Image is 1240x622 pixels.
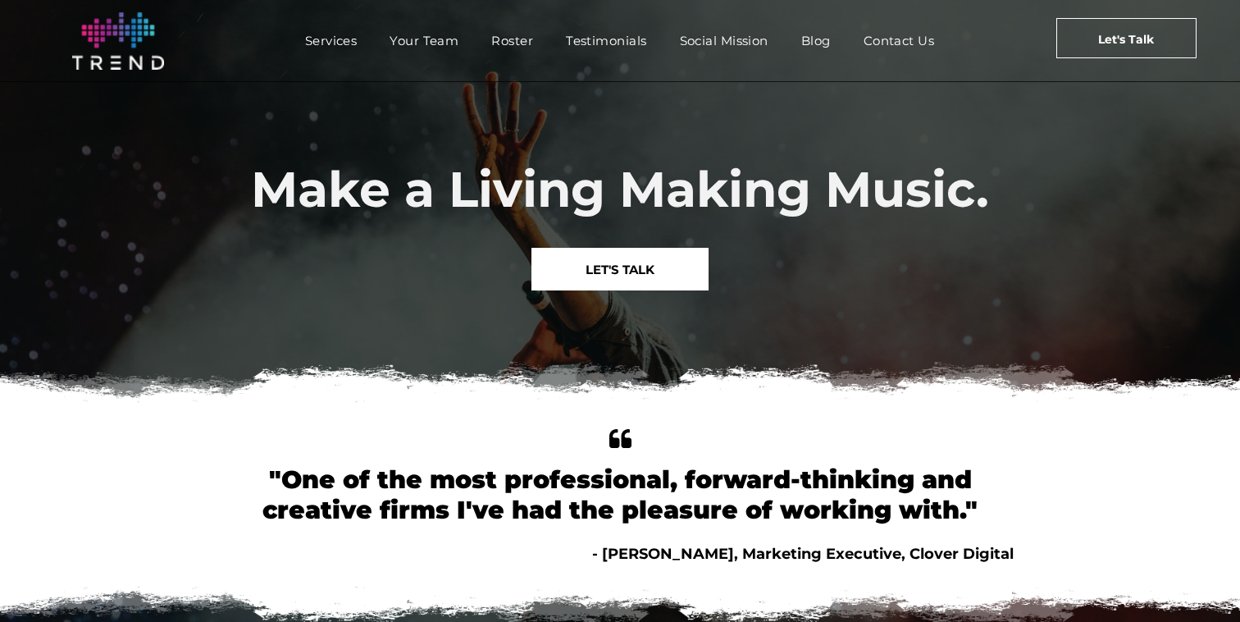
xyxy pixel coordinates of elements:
a: Roster [475,29,549,53]
a: Services [289,29,374,53]
a: Let's Talk [1056,18,1197,58]
span: - [PERSON_NAME], Marketing Executive, Clover Digital [592,545,1014,563]
a: Blog [785,29,847,53]
font: "One of the most professional, forward-thinking and creative firms I've had the pleasure of worki... [262,464,978,525]
a: Your Team [373,29,475,53]
a: Testimonials [549,29,663,53]
img: logo [72,12,164,70]
span: Make a Living Making Music. [251,159,989,219]
span: LET'S TALK [586,249,654,290]
a: LET'S TALK [531,248,709,290]
a: Social Mission [663,29,785,53]
a: Contact Us [847,29,951,53]
span: Let's Talk [1098,19,1154,60]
